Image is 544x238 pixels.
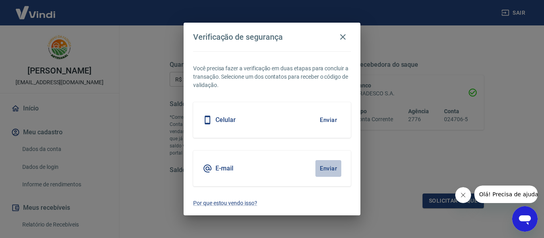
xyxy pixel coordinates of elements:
[315,160,341,177] button: Enviar
[215,116,236,124] h5: Celular
[315,112,341,128] button: Enviar
[215,164,233,172] h5: E-mail
[193,64,351,89] p: Você precisa fazer a verificação em duas etapas para concluir a transação. Selecione um dos conta...
[455,187,471,203] iframe: Fechar mensagem
[474,186,538,203] iframe: Mensagem da empresa
[193,32,283,42] h4: Verificação de segurança
[193,199,351,207] a: Por que estou vendo isso?
[5,6,67,12] span: Olá! Precisa de ajuda?
[512,206,538,232] iframe: Botão para abrir a janela de mensagens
